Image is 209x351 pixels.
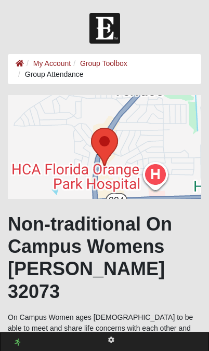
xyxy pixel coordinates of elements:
a: Web cache enabled [15,337,20,348]
li: Group Attendance [16,69,84,80]
a: Page Properties (Alt+P) [102,333,121,348]
a: Group Toolbox [80,59,127,67]
a: My Account [33,59,71,67]
img: Church of Eleven22 Logo [89,13,120,44]
h1: Non-traditional On Campus Womens [PERSON_NAME] 32073 [8,213,201,303]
